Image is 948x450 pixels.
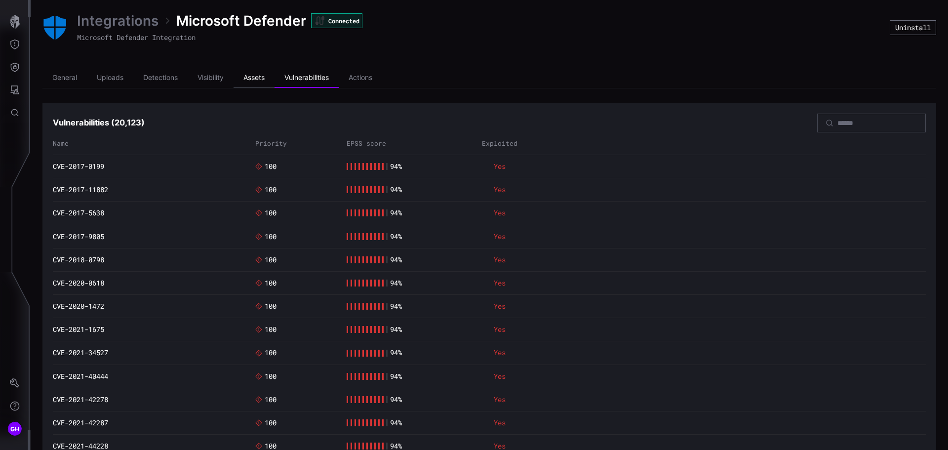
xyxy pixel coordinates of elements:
[53,325,104,334] a: CVE-2021-1675
[255,162,342,171] div: 100
[255,232,342,241] div: 100
[347,395,470,404] div: 94 %
[53,255,104,264] a: CVE-2018-0798
[42,15,67,40] img: Microsoft Defender
[53,372,108,381] a: CVE-2021-40444
[255,302,342,311] div: 100
[255,279,342,287] div: 100
[494,348,506,357] p: Yes
[494,208,506,217] p: Yes
[347,279,470,287] div: 94 %
[53,232,104,241] a: CVE-2017-9805
[133,68,188,88] li: Detections
[494,255,506,264] p: Yes
[53,185,108,194] a: CVE-2017-11882
[42,68,87,88] li: General
[890,20,936,35] button: Uninstall
[77,12,158,30] a: Integrations
[311,13,362,28] div: Connected
[53,279,104,287] a: CVE-2020-0618
[255,395,342,404] div: 100
[53,118,145,128] h3: Vulnerabilities ( 20,123 )
[77,33,196,42] span: Microsoft Defender Integration
[255,139,342,148] div: Priority
[347,372,470,381] div: 94 %
[10,424,20,434] span: GH
[255,208,342,217] div: 100
[347,348,470,357] div: 94 %
[347,185,470,194] div: 94 %
[53,302,104,311] a: CVE-2020-1472
[347,162,470,171] div: 94 %
[482,139,517,148] div: Exploited
[347,418,470,427] div: 94 %
[494,232,506,241] p: Yes
[53,395,108,404] a: CVE-2021-42278
[347,302,470,311] div: 94 %
[234,68,275,88] li: Assets
[53,162,104,171] a: CVE-2017-0199
[255,185,342,194] div: 100
[494,372,506,381] p: Yes
[255,255,342,264] div: 100
[347,232,470,241] div: 94 %
[53,418,108,427] a: CVE-2021-42287
[275,68,339,88] li: Vulnerabilities
[494,162,506,171] p: Yes
[494,302,506,311] p: Yes
[176,12,306,30] span: Microsoft Defender
[255,325,342,334] div: 100
[255,372,342,381] div: 100
[87,68,133,88] li: Uploads
[494,395,506,404] p: Yes
[255,348,342,357] div: 100
[339,68,382,88] li: Actions
[347,208,470,217] div: 94 %
[255,418,342,427] div: 100
[347,255,470,264] div: 94 %
[494,279,506,287] p: Yes
[347,139,470,148] div: EPSS score
[494,325,506,334] p: Yes
[53,208,104,217] a: CVE-2017-5638
[53,139,250,148] div: Name
[188,68,234,88] li: Visibility
[347,325,470,334] div: 94 %
[53,348,108,357] a: CVE-2021-34527
[0,417,29,440] button: GH
[494,418,506,427] p: Yes
[494,185,506,194] p: Yes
